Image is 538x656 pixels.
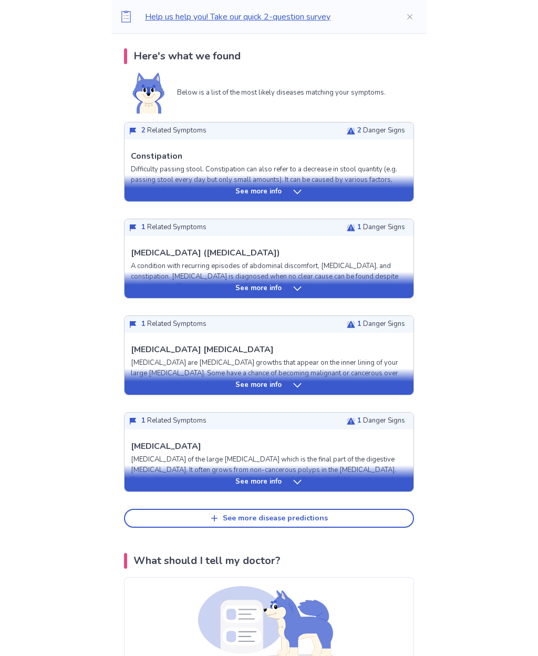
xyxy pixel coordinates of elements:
[235,477,282,488] p: See more info
[141,126,146,136] span: 2
[357,416,405,427] p: Danger Signs
[131,262,407,303] p: A condition with recurring episodes of abdominal discomfort, [MEDICAL_DATA], and constipation. [M...
[357,223,405,233] p: Danger Signs
[223,515,328,524] div: See more disease predictions
[124,509,414,528] button: See more disease predictions
[131,150,182,163] p: Constipation
[357,126,405,137] p: Danger Signs
[357,223,361,232] span: 1
[131,440,201,453] p: [MEDICAL_DATA]
[141,416,146,426] span: 1
[357,320,405,330] p: Danger Signs
[131,247,280,260] p: [MEDICAL_DATA] ([MEDICAL_DATA])
[177,88,386,99] p: Below is a list of the most likely diseases matching your symptoms.
[141,320,146,329] span: 1
[141,416,206,427] p: Related Symptoms
[145,11,389,23] p: Help us help you! Take our quick 2-question survey
[131,344,274,356] p: [MEDICAL_DATA] [MEDICAL_DATA]
[131,165,407,196] p: Difficulty passing stool. Constipation can also refer to a decrease in stool quantity (e.g. passi...
[235,381,282,391] p: See more info
[235,284,282,294] p: See more info
[141,320,206,330] p: Related Symptoms
[141,126,206,137] p: Related Symptoms
[133,553,281,569] p: What should I tell my doctor?
[133,49,241,65] p: Here's what we found
[235,187,282,198] p: See more info
[131,455,407,558] p: [MEDICAL_DATA] of the large [MEDICAL_DATA] which is the final part of the digestive [MEDICAL_DATA...
[357,126,361,136] span: 2
[141,223,206,233] p: Related Symptoms
[357,416,361,426] span: 1
[131,358,407,389] p: [MEDICAL_DATA] are [MEDICAL_DATA] growths that appear on the inner lining of your large [MEDICAL_...
[132,73,164,114] img: Shiba
[141,223,146,232] span: 1
[357,320,361,329] span: 1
